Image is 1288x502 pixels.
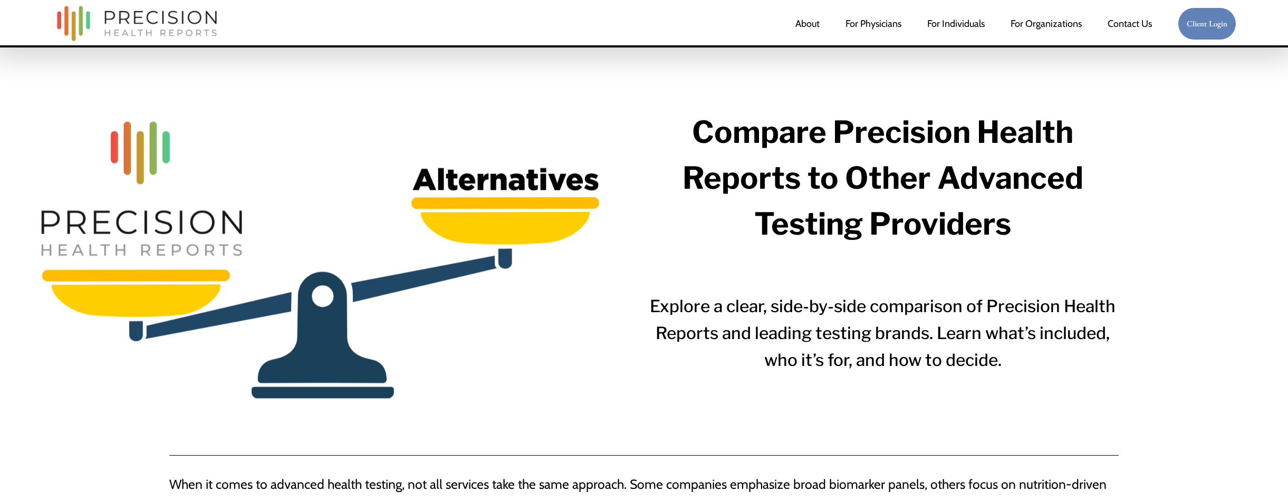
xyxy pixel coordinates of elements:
[52,1,223,46] img: Precision Health Reports
[683,113,1090,242] strong: Compare Precision Health Reports to Other Advanced Testing Providers
[1178,7,1237,41] a: Client Login
[1011,13,1082,34] a: folder dropdown
[647,293,1119,373] h3: Explore a clear, side-by-side comparison of Precision Health Reports and leading testing brands. ...
[1098,367,1288,502] iframe: Chat Widget
[795,13,820,34] a: About
[1108,13,1152,34] a: Contact Us
[845,13,901,34] a: For Physicians
[927,13,985,34] a: For Individuals
[1011,14,1082,33] span: For Organizations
